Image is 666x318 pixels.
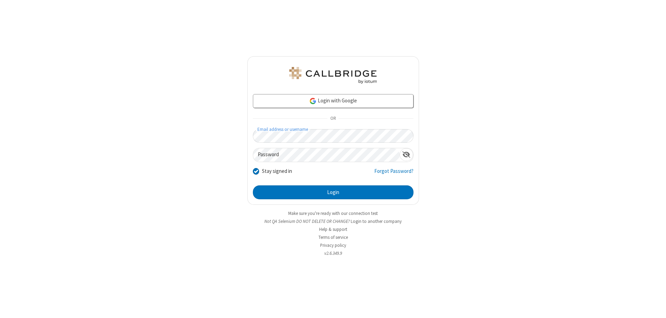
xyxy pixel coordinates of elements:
span: OR [327,114,339,124]
a: Forgot Password? [374,167,413,181]
button: Login to another company [351,218,402,225]
li: Not QA Selenium DO NOT DELETE OR CHANGE? [247,218,419,225]
a: Help & support [319,226,347,232]
img: QA Selenium DO NOT DELETE OR CHANGE [288,67,378,84]
li: v2.6.349.9 [247,250,419,257]
a: Login with Google [253,94,413,108]
label: Stay signed in [262,167,292,175]
button: Login [253,185,413,199]
img: google-icon.png [309,97,317,105]
a: Terms of service [318,234,348,240]
div: Show password [400,148,413,161]
a: Privacy policy [320,242,346,248]
input: Password [253,148,400,162]
a: Make sure you're ready with our connection test [288,210,378,216]
input: Email address or username [253,129,413,143]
